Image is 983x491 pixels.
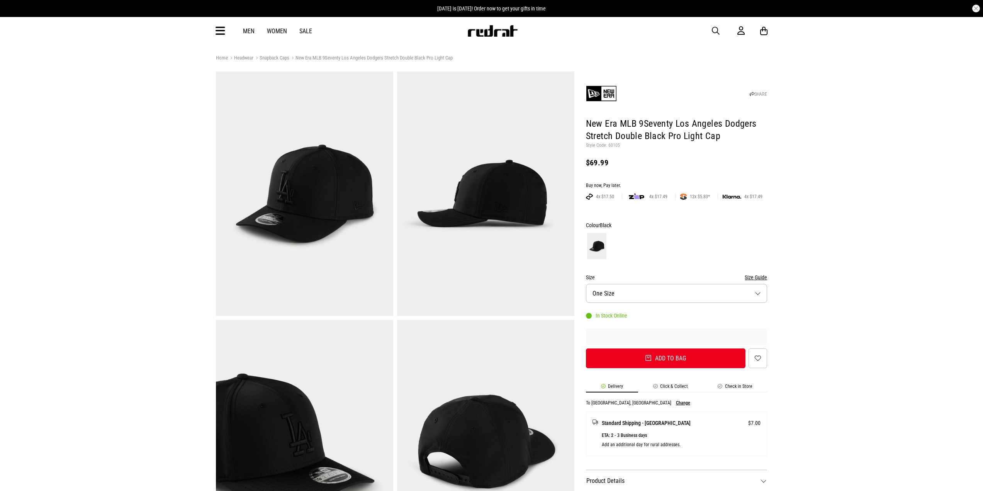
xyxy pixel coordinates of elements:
p: To [GEOGRAPHIC_DATA], [GEOGRAPHIC_DATA] [586,400,671,406]
span: 4x $17.49 [646,194,671,200]
a: Women [267,27,287,35]
div: Buy now, Pay later. [586,183,767,189]
button: Size Guide [745,273,767,282]
a: Home [216,55,228,61]
div: In Stock Online [586,313,627,319]
a: Headwear [228,55,253,62]
p: Style Code: 60105 [586,143,767,149]
img: zip [629,193,644,200]
span: One Size [593,290,615,297]
img: New Era Mlb 9seventy Los Angeles Dodgers Stretch Double Black Pro Light Cap in Black [216,71,393,316]
a: Snapback Caps [253,55,289,62]
img: SPLITPAY [680,194,687,200]
a: Men [243,27,255,35]
img: New Era [586,78,617,109]
img: KLARNA [723,195,741,199]
iframe: Customer reviews powered by Trustpilot [586,333,767,341]
div: Size [586,273,767,282]
a: New Era MLB 9Seventy Los Angeles Dodgers Stretch Double Black Pro Light Cap [289,55,453,62]
li: Delivery [586,384,638,392]
p: ETA: 2 - 3 Business days Add an additional day for rural addresses. [602,431,761,449]
button: Change [676,400,690,406]
span: 12x $5.83* [687,194,713,200]
img: New Era Mlb 9seventy Los Angeles Dodgers Stretch Double Black Pro Light Cap in Black [397,71,574,316]
button: One Size [586,284,767,303]
button: Add to bag [586,348,746,368]
img: AFTERPAY [586,194,593,200]
span: $7.00 [748,418,761,428]
h1: New Era MLB 9Seventy Los Angeles Dodgers Stretch Double Black Pro Light Cap [586,118,767,143]
img: Black [587,233,606,259]
span: [DATE] is [DATE]! Order now to get your gifts in time [437,5,546,12]
li: Check in Store [703,384,767,392]
a: Sale [299,27,312,35]
li: Click & Collect [638,384,703,392]
div: Colour [586,221,767,230]
span: Standard Shipping - [GEOGRAPHIC_DATA] [602,418,691,428]
img: Redrat logo [467,25,518,37]
span: 4x $17.49 [741,194,766,200]
span: 4x $17.50 [593,194,617,200]
div: $69.99 [586,158,767,167]
span: Black [600,222,611,228]
a: SHARE [750,92,767,97]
